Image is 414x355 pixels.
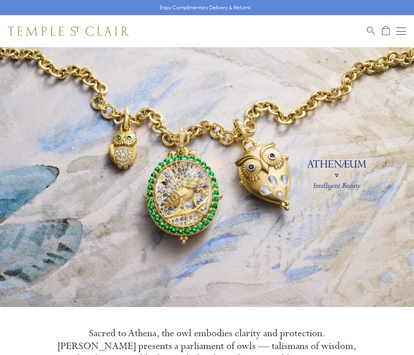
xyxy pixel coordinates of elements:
button: Open navigation [396,26,406,36]
a: Search [367,26,375,36]
p: Enjoy Complimentary Delivery & Returns [160,4,250,12]
img: Temple St. Clair [8,26,129,36]
a: Open Shopping Bag [382,26,390,36]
